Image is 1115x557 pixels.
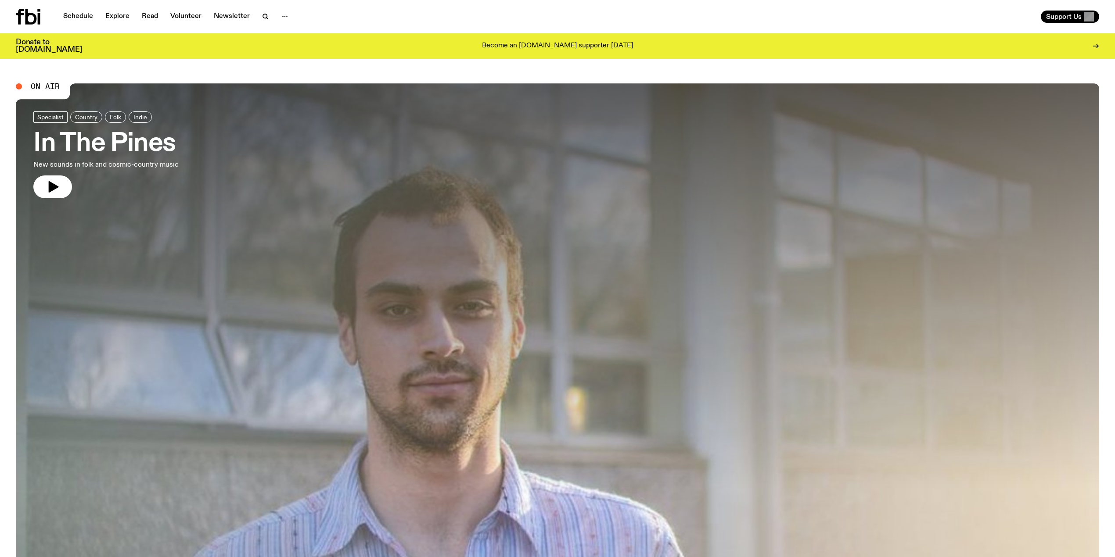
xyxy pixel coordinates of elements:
span: On Air [31,82,60,90]
p: Become an [DOMAIN_NAME] supporter [DATE] [482,42,633,50]
h3: In The Pines [33,132,179,156]
a: Folk [105,111,126,123]
a: Indie [129,111,152,123]
span: Country [75,114,97,121]
h3: Donate to [DOMAIN_NAME] [16,39,82,54]
button: Support Us [1041,11,1099,23]
a: Newsletter [209,11,255,23]
a: Schedule [58,11,98,23]
span: Specialist [37,114,64,121]
a: In The PinesNew sounds in folk and cosmic-country music [33,111,179,198]
span: Folk [110,114,121,121]
a: Explore [100,11,135,23]
a: Country [70,111,102,123]
p: New sounds in folk and cosmic-country music [33,160,179,170]
a: Read [137,11,163,23]
span: Indie [133,114,147,121]
a: Volunteer [165,11,207,23]
a: Specialist [33,111,68,123]
span: Support Us [1046,13,1082,21]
